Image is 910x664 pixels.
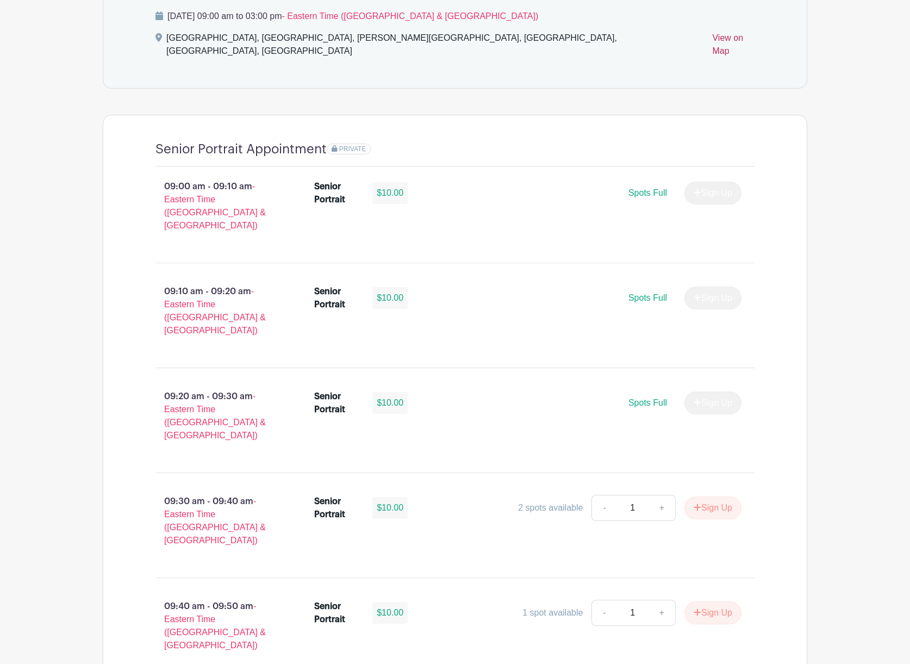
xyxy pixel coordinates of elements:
a: - [591,600,616,626]
span: - Eastern Time ([GEOGRAPHIC_DATA] & [GEOGRAPHIC_DATA]) [164,392,266,440]
span: - Eastern Time ([GEOGRAPHIC_DATA] & [GEOGRAPHIC_DATA]) [164,497,266,545]
div: Senior Portrait [314,285,360,311]
div: 1 spot available [522,606,583,619]
div: Senior Portrait [314,495,360,521]
button: Sign Up [684,601,741,624]
a: + [649,495,676,521]
span: Spots Full [628,293,667,302]
span: PRIVATE [339,145,366,153]
span: - Eastern Time ([GEOGRAPHIC_DATA] & [GEOGRAPHIC_DATA]) [164,287,266,335]
div: $10.00 [372,497,408,519]
p: 09:40 am - 09:50 am [138,595,297,656]
p: 09:20 am - 09:30 am [138,386,297,446]
div: [GEOGRAPHIC_DATA], [GEOGRAPHIC_DATA], [PERSON_NAME][GEOGRAPHIC_DATA], [GEOGRAPHIC_DATA], [GEOGRAP... [166,32,703,62]
span: - Eastern Time ([GEOGRAPHIC_DATA] & [GEOGRAPHIC_DATA]) [164,601,266,650]
p: 09:10 am - 09:20 am [138,281,297,342]
span: Spots Full [628,188,667,197]
span: Spots Full [628,398,667,407]
div: $10.00 [372,287,408,309]
a: View on Map [712,32,755,62]
p: 09:00 am - 09:10 am [138,176,297,237]
div: Senior Portrait [314,180,360,206]
h4: Senior Portrait Appointment [155,141,327,157]
div: $10.00 [372,392,408,414]
span: - Eastern Time ([GEOGRAPHIC_DATA] & [GEOGRAPHIC_DATA]) [282,11,538,21]
div: 2 spots available [518,501,583,514]
p: [DATE] 09:00 am to 03:00 pm [155,10,755,23]
div: Senior Portrait [314,390,360,416]
div: $10.00 [372,602,408,624]
div: Senior Portrait [314,600,360,626]
span: - Eastern Time ([GEOGRAPHIC_DATA] & [GEOGRAPHIC_DATA]) [164,182,266,230]
button: Sign Up [684,497,741,519]
a: - [591,495,616,521]
div: $10.00 [372,182,408,204]
p: 09:30 am - 09:40 am [138,491,297,551]
a: + [649,600,676,626]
